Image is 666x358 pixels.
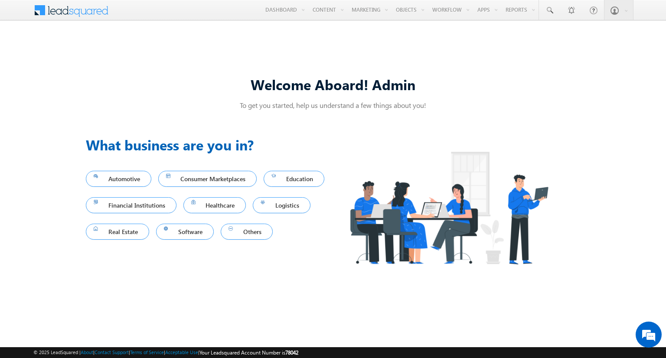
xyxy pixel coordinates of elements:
span: Your Leadsquared Account Number is [199,349,298,356]
span: 78042 [285,349,298,356]
a: Contact Support [95,349,129,355]
span: Real Estate [94,226,141,238]
p: To get you started, help us understand a few things about you! [86,101,580,110]
span: Financial Institutions [94,199,169,211]
span: Automotive [94,173,144,185]
img: Industry.png [333,134,565,281]
div: Welcome Aboard! Admin [86,75,580,94]
span: Others [229,226,265,238]
span: Software [164,226,206,238]
a: Acceptable Use [165,349,198,355]
h3: What business are you in? [86,134,333,155]
a: Terms of Service [130,349,164,355]
a: About [81,349,93,355]
span: Healthcare [191,199,238,211]
span: Logistics [261,199,303,211]
span: © 2025 LeadSquared | | | | | [33,348,298,357]
span: Consumer Marketplaces [166,173,249,185]
span: Education [271,173,317,185]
